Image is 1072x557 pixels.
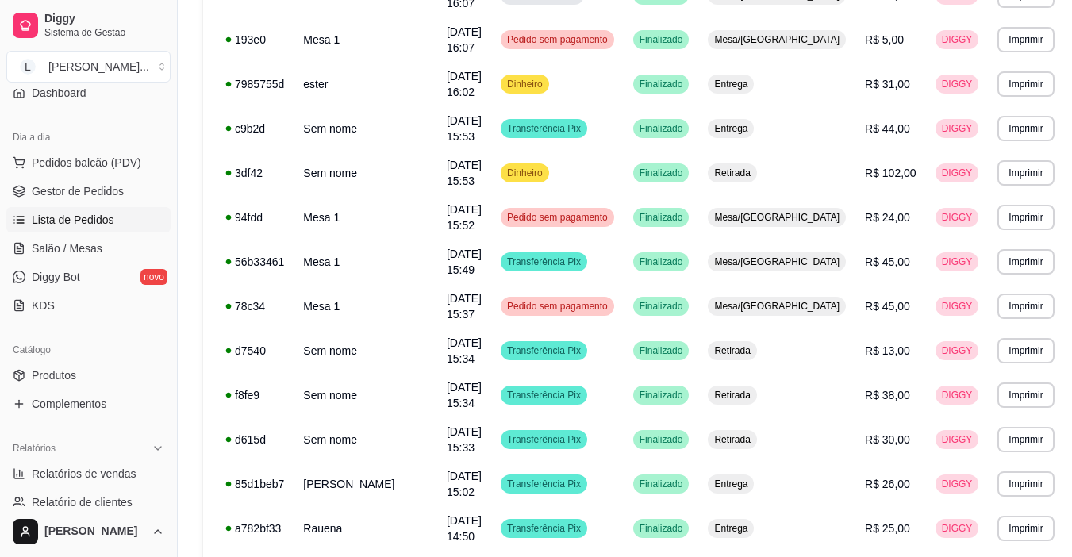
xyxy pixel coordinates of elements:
[939,122,976,135] span: DIGGY
[32,240,102,256] span: Salão / Mesas
[711,211,843,224] span: Mesa/[GEOGRAPHIC_DATA]
[48,59,149,75] div: [PERSON_NAME] ...
[504,478,584,490] span: Transferência Pix
[294,62,437,106] td: ester
[997,427,1054,452] button: Imprimir
[225,32,284,48] div: 193e0
[447,70,482,98] span: [DATE] 16:02
[636,478,686,490] span: Finalizado
[44,26,164,39] span: Sistema de Gestão
[711,255,843,268] span: Mesa/[GEOGRAPHIC_DATA]
[939,255,976,268] span: DIGGY
[865,211,910,224] span: R$ 24,00
[447,470,482,498] span: [DATE] 15:02
[997,382,1054,408] button: Imprimir
[711,300,843,313] span: Mesa/[GEOGRAPHIC_DATA]
[225,432,284,448] div: d615d
[865,300,910,313] span: R$ 45,00
[6,363,171,388] a: Produtos
[939,300,976,313] span: DIGGY
[32,183,124,199] span: Gestor de Pedidos
[939,389,976,401] span: DIGGY
[225,298,284,314] div: 78c34
[939,433,976,446] span: DIGGY
[6,391,171,417] a: Complementos
[939,78,976,90] span: DIGGY
[6,337,171,363] div: Catálogo
[636,522,686,535] span: Finalizado
[294,328,437,373] td: Sem nome
[504,33,611,46] span: Pedido sem pagamento
[294,417,437,462] td: Sem nome
[997,249,1054,275] button: Imprimir
[447,159,482,187] span: [DATE] 15:53
[44,524,145,539] span: [PERSON_NAME]
[504,211,611,224] span: Pedido sem pagamento
[865,122,910,135] span: R$ 44,00
[636,78,686,90] span: Finalizado
[32,212,114,228] span: Lista de Pedidos
[225,209,284,225] div: 94fdd
[997,205,1054,230] button: Imprimir
[939,211,976,224] span: DIGGY
[504,433,584,446] span: Transferência Pix
[865,433,910,446] span: R$ 30,00
[711,344,753,357] span: Retirada
[225,387,284,403] div: f8fe9
[447,25,482,54] span: [DATE] 16:07
[997,71,1054,97] button: Imprimir
[32,494,133,510] span: Relatório de clientes
[6,179,171,204] a: Gestor de Pedidos
[447,381,482,409] span: [DATE] 15:34
[636,167,686,179] span: Finalizado
[711,33,843,46] span: Mesa/[GEOGRAPHIC_DATA]
[997,516,1054,541] button: Imprimir
[447,425,482,454] span: [DATE] 15:33
[636,33,686,46] span: Finalizado
[865,389,910,401] span: R$ 38,00
[636,344,686,357] span: Finalizado
[294,106,437,151] td: Sem nome
[636,433,686,446] span: Finalizado
[32,396,106,412] span: Complementos
[447,114,482,143] span: [DATE] 15:53
[32,269,80,285] span: Diggy Bot
[294,284,437,328] td: Mesa 1
[32,155,141,171] span: Pedidos balcão (PDV)
[711,78,751,90] span: Entrega
[225,254,284,270] div: 56b33461
[6,293,171,318] a: KDS
[225,476,284,492] div: 85d1beb7
[711,433,753,446] span: Retirada
[865,33,904,46] span: R$ 5,00
[447,248,482,276] span: [DATE] 15:49
[447,203,482,232] span: [DATE] 15:52
[504,255,584,268] span: Transferência Pix
[636,300,686,313] span: Finalizado
[939,167,976,179] span: DIGGY
[711,522,751,535] span: Entrega
[636,211,686,224] span: Finalizado
[6,51,171,83] button: Select a team
[711,478,751,490] span: Entrega
[504,167,546,179] span: Dinheiro
[225,76,284,92] div: 7985755d
[294,240,437,284] td: Mesa 1
[447,336,482,365] span: [DATE] 15:34
[997,160,1054,186] button: Imprimir
[32,85,86,101] span: Dashboard
[939,478,976,490] span: DIGGY
[865,78,910,90] span: R$ 31,00
[447,292,482,321] span: [DATE] 15:37
[6,490,171,515] a: Relatório de clientes
[6,150,171,175] button: Pedidos balcão (PDV)
[20,59,36,75] span: L
[636,122,686,135] span: Finalizado
[939,344,976,357] span: DIGGY
[504,344,584,357] span: Transferência Pix
[997,338,1054,363] button: Imprimir
[294,462,437,506] td: [PERSON_NAME]
[711,167,753,179] span: Retirada
[504,389,584,401] span: Transferência Pix
[294,151,437,195] td: Sem nome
